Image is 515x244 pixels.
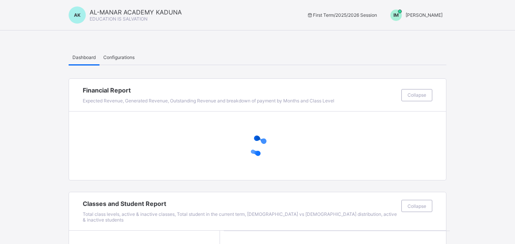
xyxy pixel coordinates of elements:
span: [PERSON_NAME] [406,12,443,18]
span: Collapse [408,92,426,98]
span: AL-MANAR ACADEMY KADUNA [90,8,182,16]
span: Collapse [408,203,426,209]
span: Total class levels, active & inactive classes, Total student in the current term, [DEMOGRAPHIC_DA... [83,211,397,223]
span: Classes and Student Report [83,200,398,207]
span: Configurations [103,54,135,60]
span: Expected Revenue, Generated Revenue, Outstanding Revenue and breakdown of payment by Months and C... [83,98,334,104]
span: EDUCATION IS SALVATION [90,16,148,22]
span: IM [393,12,399,18]
span: session/term information [306,12,377,18]
span: Financial Report [83,86,398,94]
span: Dashboard [72,54,96,60]
span: AK [74,12,80,18]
